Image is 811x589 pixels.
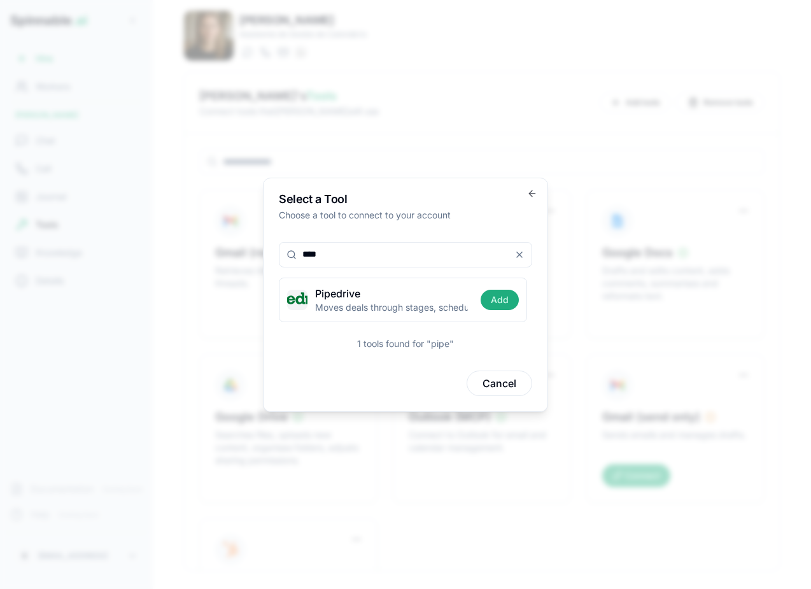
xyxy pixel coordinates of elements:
span: Pipedrive [315,286,360,301]
h2: Select a Tool [279,194,532,205]
button: Cancel [467,371,532,396]
div: 1 tools found for "pipe" [357,337,454,350]
button: Add [481,290,519,310]
img: pipedrive icon [287,290,307,310]
p: Choose a tool to connect to your account [279,209,532,222]
p: Moves deals through stages, schedules follow-ups, compiles revenue snapshots. [315,301,468,314]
